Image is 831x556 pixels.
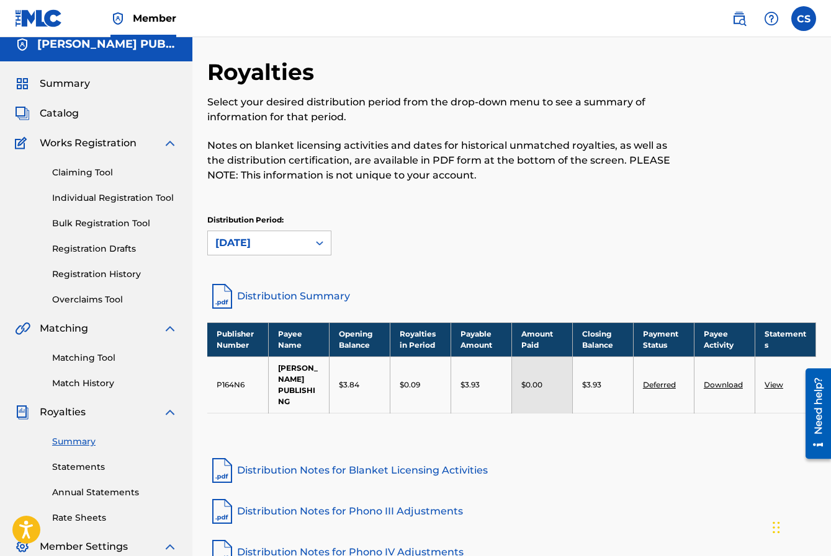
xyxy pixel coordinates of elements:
img: MLC Logo [15,9,63,27]
th: Opening Balance [329,322,390,356]
th: Payee Activity [694,322,755,356]
h2: Royalties [207,58,320,86]
a: Distribution Summary [207,281,816,311]
h5: CHRIS SMITH PUBLISHING [37,37,177,51]
img: pdf [207,496,237,526]
img: Works Registration [15,136,31,151]
img: expand [163,539,177,554]
img: Catalog [15,106,30,121]
iframe: Resource Center [796,362,831,465]
th: Payment Status [633,322,694,356]
span: Works Registration [40,136,137,151]
img: expand [163,321,177,336]
span: Summary [40,76,90,91]
img: help [764,11,779,26]
span: Member Settings [40,539,128,554]
th: Amount Paid [511,322,572,356]
a: Annual Statements [52,486,177,499]
a: Rate Sheets [52,511,177,524]
a: SummarySummary [15,76,90,91]
span: Member [133,11,176,25]
iframe: Chat Widget [769,496,831,556]
td: P164N6 [207,356,268,413]
img: Matching [15,321,30,336]
a: Download [704,380,743,389]
p: Notes on blanket licensing activities and dates for historical unmatched royalties, as well as th... [207,138,676,183]
div: User Menu [791,6,816,31]
img: pdf [207,456,237,485]
div: Drag [773,509,780,546]
a: CatalogCatalog [15,106,79,121]
a: Statements [52,461,177,474]
div: Help [759,6,784,31]
p: $3.93 [460,379,480,391]
a: Claiming Tool [52,166,177,179]
p: $0.09 [400,379,420,391]
span: Royalties [40,405,86,420]
a: Match History [52,377,177,390]
th: Closing Balance [572,322,633,356]
div: [DATE] [215,236,301,250]
a: Individual Registration Tool [52,192,177,205]
p: $0.00 [521,379,542,391]
th: Royalties in Period [390,322,451,356]
img: Member Settings [15,539,30,554]
span: Matching [40,321,88,336]
img: Summary [15,76,30,91]
a: Summary [52,435,177,448]
a: Distribution Notes for Blanket Licensing Activities [207,456,816,485]
th: Statements [755,322,815,356]
img: Top Rightsholder [110,11,125,26]
img: search [732,11,747,26]
img: distribution-summary-pdf [207,281,237,311]
img: expand [163,405,177,420]
th: Publisher Number [207,322,268,356]
a: Deferred [643,380,676,389]
a: Registration History [52,268,177,281]
th: Payee Name [268,322,329,356]
th: Payable Amount [451,322,511,356]
img: Royalties [15,405,30,420]
a: Matching Tool [52,351,177,364]
a: Registration Drafts [52,242,177,255]
td: [PERSON_NAME] PUBLISHING [268,356,329,413]
a: Bulk Registration Tool [52,217,177,230]
span: Catalog [40,106,79,121]
p: $3.84 [339,379,359,391]
a: View [765,380,783,389]
p: Distribution Period: [207,214,331,226]
a: Public Search [727,6,752,31]
p: $3.93 [582,379,601,391]
p: Select your desired distribution period from the drop-down menu to see a summary of information f... [207,95,676,125]
a: Overclaims Tool [52,293,177,306]
img: Accounts [15,37,30,52]
img: expand [163,136,177,151]
a: Distribution Notes for Phono III Adjustments [207,496,816,526]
